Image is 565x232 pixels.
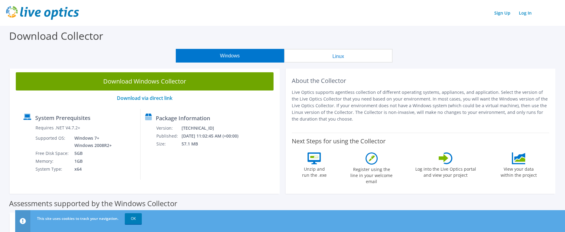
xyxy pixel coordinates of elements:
label: Next Steps for using the Collector [292,138,386,145]
td: 1GB [70,157,113,165]
label: Register using the line in your welcome email [349,165,394,185]
label: Requires .NET V4.7.2+ [36,125,80,131]
td: System Type: [35,165,70,173]
label: Download Collector [9,29,103,43]
td: 5GB [70,149,113,157]
td: Free Disk Space: [35,149,70,157]
img: live_optics_svg.svg [6,6,79,20]
td: [TECHNICAL_ID] [181,124,247,132]
a: Download Windows Collector [16,72,274,90]
a: Sign Up [491,9,513,17]
td: Size: [156,140,181,148]
a: OK [125,213,142,224]
label: Unzip and run the .exe [300,164,328,178]
td: Published: [156,132,181,140]
button: Windows [176,49,284,63]
td: Windows 7+ Windows 2008R2+ [70,134,113,149]
label: Package Information [156,115,210,121]
td: Version: [156,124,181,132]
label: System Prerequisites [35,115,90,121]
h2: About the Collector [292,77,550,84]
span: This site uses cookies to track your navigation. [37,216,118,221]
label: Assessments supported by the Windows Collector [9,200,177,206]
label: Log into the Live Optics portal and view your project [415,164,476,178]
td: 57.1 MB [181,140,247,148]
td: Memory: [35,157,70,165]
label: View your data within the project [497,164,540,178]
td: x64 [70,165,113,173]
td: Supported OS: [35,134,70,149]
button: Linux [284,49,393,63]
a: Log In [516,9,535,17]
p: Live Optics supports agentless collection of different operating systems, appliances, and applica... [292,89,550,122]
a: Download via direct link [117,95,172,101]
td: [DATE] 11:02:45 AM (+00:00) [181,132,247,140]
